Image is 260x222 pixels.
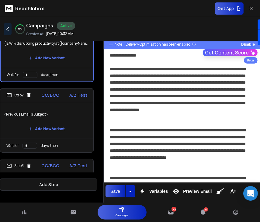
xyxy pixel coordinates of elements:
[24,52,70,64] button: Add New Variant
[6,163,32,168] div: Step 3
[69,163,87,169] p: A/Z Test
[182,189,213,194] span: Preview Email
[118,200,130,212] button: Insert Image (Ctrl+P)
[170,185,213,197] button: Preview Email
[214,185,226,197] button: Clean HTML
[4,35,89,52] p: {Is WiFi disrupting productivity at {{companyName}}?|Is the internet fast enough for your team at...
[41,143,58,148] p: days, then
[116,212,128,218] p: Campaigns
[227,185,239,197] button: More Text
[46,31,74,36] p: [DATE] 10:32 AM
[172,207,176,212] span: 63
[15,5,44,12] p: ReachInbox
[7,72,19,77] p: Wait for
[6,143,19,148] p: Wait for
[26,32,44,36] p: Created At:
[168,209,174,215] a: 63
[57,22,75,30] div: Active
[26,22,53,30] h1: Campaigns
[203,49,258,56] button: Get Content Score
[106,200,117,212] button: Insert Link (Ctrl+K)
[106,185,125,197] button: Save
[158,200,169,212] button: Code View
[115,42,123,47] span: Note:
[244,57,258,64] div: Beta
[243,186,258,201] div: Open Intercom Messenger
[137,185,169,197] button: Variables
[148,189,169,194] span: Variables
[6,92,32,98] div: Step 2
[215,2,244,15] button: Get App
[126,42,196,47] div: Delivery Optimisation has been enabled
[18,27,23,31] p: 37 %
[4,106,90,123] p: <Previous Email's Subject>
[204,207,208,212] span: 17
[41,72,58,77] p: days, then
[69,92,87,98] p: A/Z Test
[131,200,143,212] button: Emoticons
[241,42,255,47] button: Disable
[144,200,155,212] button: Insert Unsubscribe Link
[24,123,70,135] button: Add New Variant
[42,163,60,169] p: CC/BCC
[42,92,60,98] p: CC/BCC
